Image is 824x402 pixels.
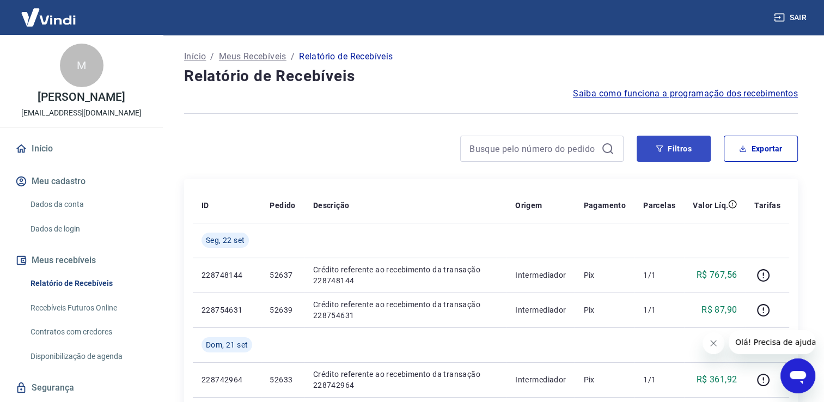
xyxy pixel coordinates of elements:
[313,264,498,286] p: Crédito referente ao recebimento da transação 228748144
[26,272,150,295] a: Relatório de Recebíveis
[701,303,737,316] p: R$ 87,90
[202,270,252,281] p: 228748144
[583,200,626,211] p: Pagamento
[643,200,675,211] p: Parcelas
[515,304,566,315] p: Intermediador
[291,50,295,63] p: /
[21,107,142,119] p: [EMAIL_ADDRESS][DOMAIN_NAME]
[643,304,675,315] p: 1/1
[26,321,150,343] a: Contratos com credores
[38,92,125,103] p: [PERSON_NAME]
[26,297,150,319] a: Recebíveis Futuros Online
[583,374,626,385] p: Pix
[515,270,566,281] p: Intermediador
[270,304,295,315] p: 52639
[13,248,150,272] button: Meus recebíveis
[202,374,252,385] p: 228742964
[270,200,295,211] p: Pedido
[703,332,724,354] iframe: Fechar mensagem
[583,304,626,315] p: Pix
[583,270,626,281] p: Pix
[13,376,150,400] a: Segurança
[693,200,728,211] p: Valor Líq.
[26,345,150,368] a: Disponibilização de agenda
[270,270,295,281] p: 52637
[26,193,150,216] a: Dados da conta
[313,200,350,211] p: Descrição
[469,141,597,157] input: Busque pelo número do pedido
[7,8,91,16] span: Olá! Precisa de ajuda?
[573,87,798,100] a: Saiba como funciona a programação dos recebimentos
[184,50,206,63] a: Início
[643,374,675,385] p: 1/1
[13,137,150,161] a: Início
[299,50,393,63] p: Relatório de Recebíveis
[60,44,103,87] div: M
[313,299,498,321] p: Crédito referente ao recebimento da transação 228754631
[724,136,798,162] button: Exportar
[206,235,245,246] span: Seg, 22 set
[643,270,675,281] p: 1/1
[13,169,150,193] button: Meu cadastro
[206,339,248,350] span: Dom, 21 set
[729,330,815,354] iframe: Mensagem da empresa
[13,1,84,34] img: Vindi
[637,136,711,162] button: Filtros
[697,373,737,386] p: R$ 361,92
[219,50,286,63] a: Meus Recebíveis
[210,50,214,63] p: /
[270,374,295,385] p: 52633
[515,200,542,211] p: Origem
[754,200,780,211] p: Tarifas
[515,374,566,385] p: Intermediador
[26,218,150,240] a: Dados de login
[202,304,252,315] p: 228754631
[184,65,798,87] h4: Relatório de Recebíveis
[313,369,498,391] p: Crédito referente ao recebimento da transação 228742964
[202,200,209,211] p: ID
[697,269,737,282] p: R$ 767,56
[780,358,815,393] iframe: Botão para abrir a janela de mensagens
[772,8,811,28] button: Sair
